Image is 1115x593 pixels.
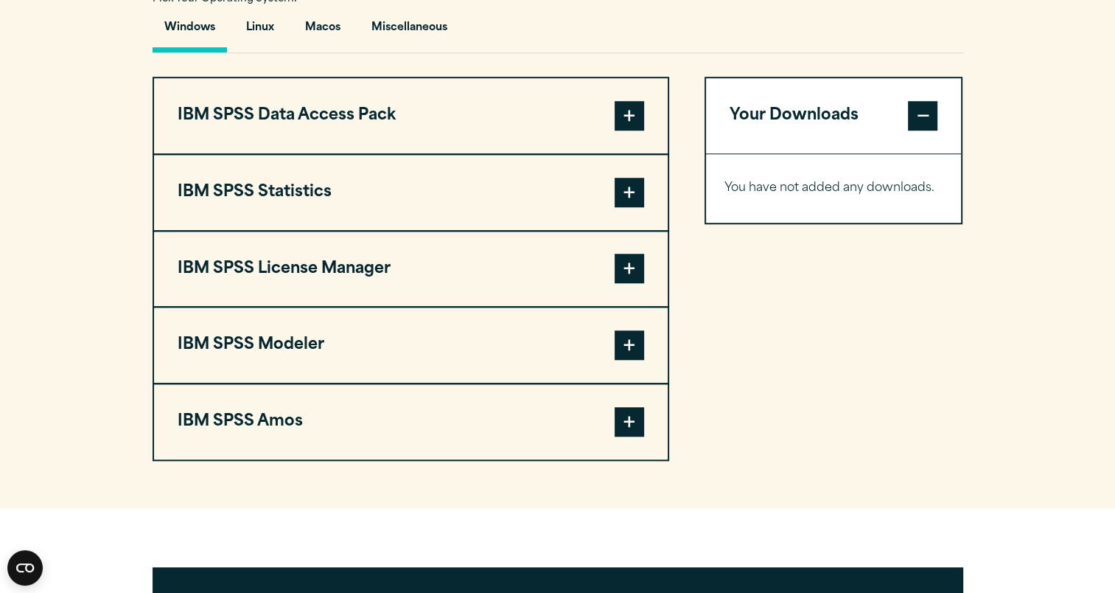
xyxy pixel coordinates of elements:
[360,10,459,52] button: Miscellaneous
[153,10,227,52] button: Windows
[154,308,668,383] button: IBM SPSS Modeler
[293,10,352,52] button: Macos
[154,384,668,460] button: IBM SPSS Amos
[706,78,962,153] button: Your Downloads
[154,232,668,307] button: IBM SPSS License Manager
[724,178,943,199] p: You have not added any downloads.
[234,10,286,52] button: Linux
[7,550,43,586] button: Open CMP widget
[706,153,962,223] div: Your Downloads
[154,78,668,153] button: IBM SPSS Data Access Pack
[154,155,668,230] button: IBM SPSS Statistics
